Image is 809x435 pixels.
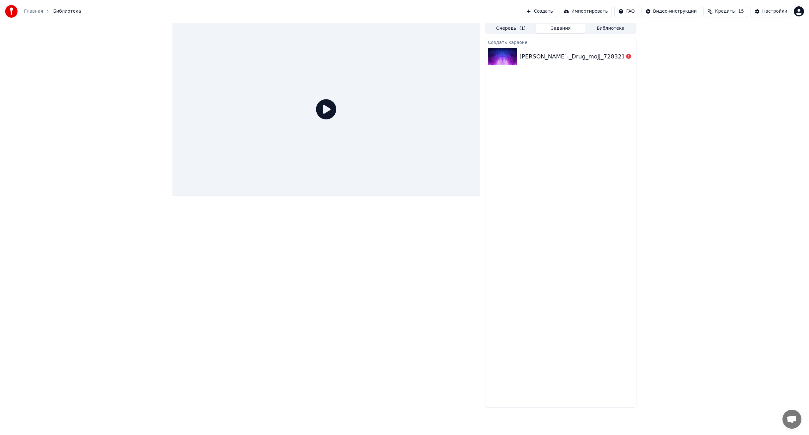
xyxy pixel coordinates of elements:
[738,8,744,15] span: 15
[5,5,18,18] img: youka
[642,6,701,17] button: Видео-инструкции
[520,52,655,61] div: [PERSON_NAME]-_Drug_mojj_72832147 [music]
[522,6,557,17] button: Создать
[486,24,536,33] button: Очередь
[751,6,791,17] button: Настройки
[762,8,787,15] div: Настройки
[24,8,81,15] nav: breadcrumb
[519,25,526,32] span: ( 1 )
[614,6,639,17] button: FAQ
[715,8,736,15] span: Кредиты
[782,410,801,429] a: Открытый чат
[53,8,81,15] span: Библиотека
[536,24,586,33] button: Задания
[703,6,748,17] button: Кредиты15
[24,8,43,15] a: Главная
[560,6,612,17] button: Импортировать
[485,38,636,46] div: Создать караоке
[586,24,636,33] button: Библиотека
